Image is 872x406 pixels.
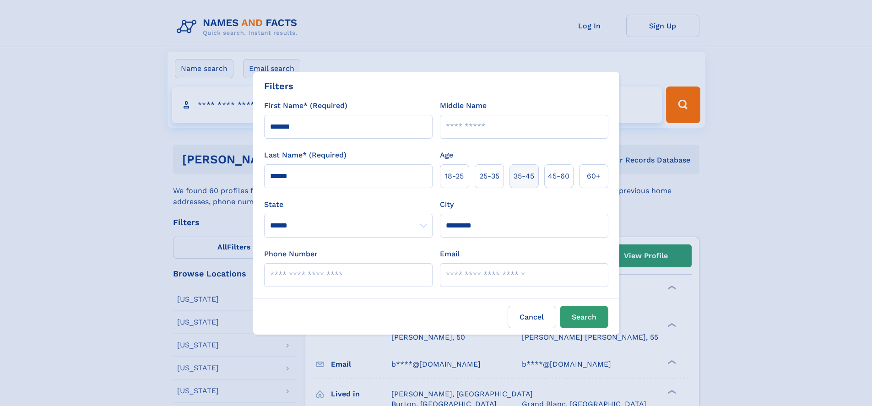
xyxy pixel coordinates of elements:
label: First Name* (Required) [264,100,347,111]
span: 45‑60 [548,171,569,182]
span: 35‑45 [514,171,534,182]
span: 60+ [587,171,601,182]
span: 18‑25 [445,171,464,182]
label: City [440,199,454,210]
label: Last Name* (Required) [264,150,347,161]
label: Middle Name [440,100,487,111]
label: State [264,199,433,210]
label: Email [440,249,460,260]
button: Search [560,306,608,328]
span: 25‑35 [479,171,499,182]
div: Filters [264,79,293,93]
label: Phone Number [264,249,318,260]
label: Age [440,150,453,161]
label: Cancel [508,306,556,328]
